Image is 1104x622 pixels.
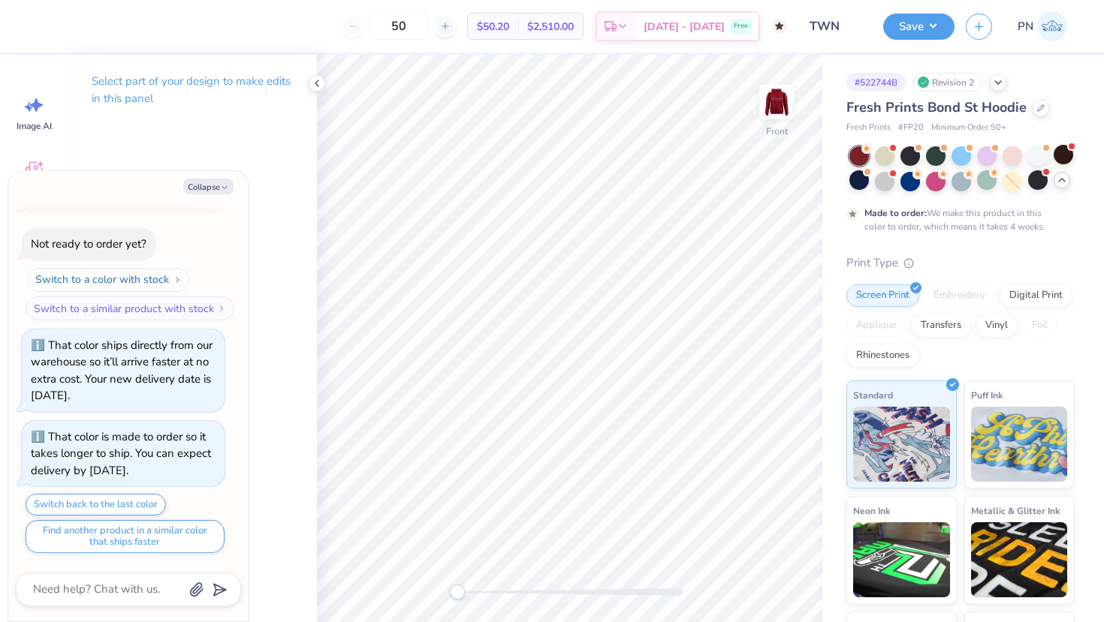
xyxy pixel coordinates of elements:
p: Select part of your design to make edits in this panel [92,73,293,107]
div: Foil [1022,314,1057,337]
img: Puff Ink [971,407,1068,482]
div: Vinyl [976,314,1018,337]
img: Standard [853,407,950,482]
strong: Made to order: [864,207,927,219]
img: Front [762,87,792,117]
button: Switch to a similar product with stock [26,296,234,320]
div: Front [766,125,788,138]
div: Not ready to order yet? [31,236,146,251]
span: Image AI [17,120,52,132]
img: Switch to a color with stock [173,275,182,284]
img: Pranaya Naidu [1037,11,1067,41]
div: Digital Print [1000,284,1072,307]
input: Untitled Design [798,11,872,41]
div: Print Type [846,254,1074,272]
span: $50.20 [477,19,509,35]
button: Save [883,14,955,40]
span: Puff Ink [971,387,1003,403]
span: Fresh Prints [846,122,891,134]
img: Switch to a similar product with stock [217,304,226,313]
span: : Only 20 Ss, 52 Ms & 21 Ls left. No restock date yet. Switch colors or products to avoid delays. [31,121,210,203]
button: Switch back to the last color [26,494,166,515]
span: Free [734,21,748,32]
button: Collapse [183,179,234,194]
img: Metallic & Glitter Ink [971,522,1068,597]
div: That color ships directly from our warehouse so it’ll arrive faster at no extra cost. Your new de... [31,338,213,404]
span: Standard [853,387,893,403]
button: Switch to a color with stock [27,268,189,292]
div: Applique [846,314,906,337]
div: Transfers [911,314,971,337]
span: [DATE] - [DATE] [644,19,725,35]
div: # 522744B [846,73,906,92]
div: Screen Print [846,284,919,307]
button: Find another product in a similar color that ships faster [26,520,225,553]
div: Embroidery [924,284,995,307]
div: Accessibility label [450,584,465,599]
div: Rhinestones [846,344,919,367]
div: Revision 2 [913,73,982,92]
span: PN [1018,18,1033,35]
div: We make this product in this color to order, which means it takes 4 weeks. [864,206,1049,233]
span: Neon Ink [853,503,890,518]
span: # FP20 [898,122,924,134]
input: – – [370,13,428,40]
span: Metallic & Glitter Ink [971,503,1060,518]
span: Minimum Order: 50 + [931,122,1006,134]
span: $2,510.00 [527,19,574,35]
div: That color is made to order so it takes longer to ship. You can expect delivery by [DATE]. [31,429,211,478]
a: PN [1011,11,1074,41]
span: Fresh Prints Bond St Hoodie [846,98,1027,116]
img: Neon Ink [853,522,950,597]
